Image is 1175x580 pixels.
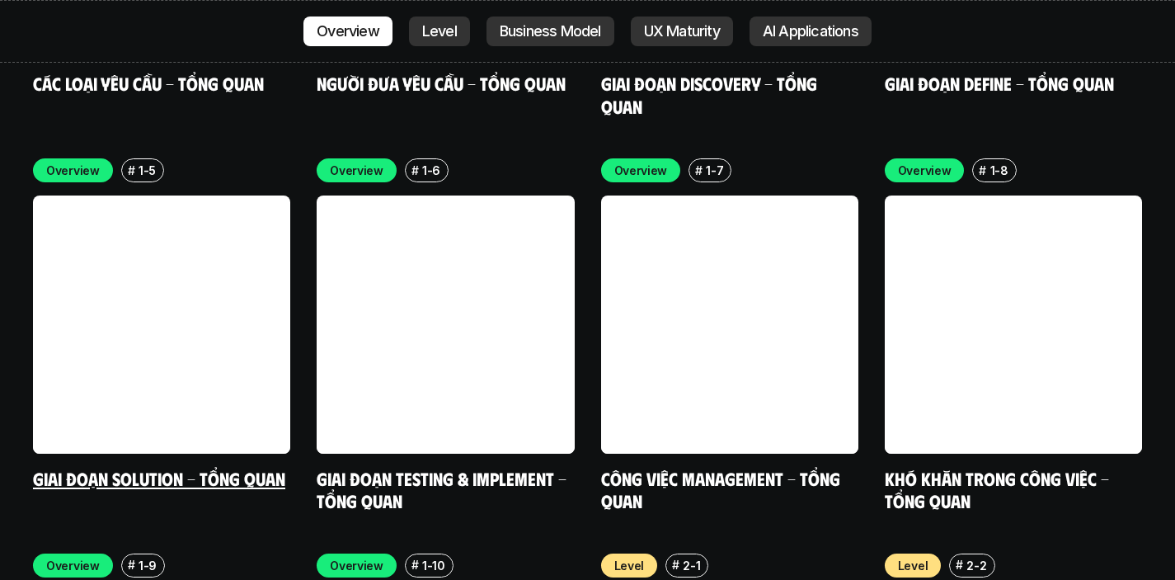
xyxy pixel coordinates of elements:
[33,467,285,489] a: Giai đoạn Solution - Tổng quan
[601,72,821,117] a: Giai đoạn Discovery - Tổng quan
[139,162,156,179] p: 1-5
[46,557,100,574] p: Overview
[885,72,1114,94] a: Giai đoạn Define - Tổng quan
[898,162,952,179] p: Overview
[706,162,723,179] p: 1-7
[317,467,571,512] a: Giai đoạn Testing & Implement - Tổng quan
[966,557,986,574] p: 2-2
[683,557,700,574] p: 2-1
[979,164,986,177] h6: #
[330,162,383,179] p: Overview
[128,559,135,571] h6: #
[898,557,928,574] p: Level
[330,557,383,574] p: Overview
[33,72,264,94] a: Các loại yêu cầu - Tổng quan
[411,164,419,177] h6: #
[128,164,135,177] h6: #
[422,162,440,179] p: 1-6
[411,559,419,571] h6: #
[956,559,963,571] h6: #
[672,559,679,571] h6: #
[422,557,445,574] p: 1-10
[990,162,1008,179] p: 1-8
[317,72,566,94] a: Người đưa yêu cầu - Tổng quan
[46,162,100,179] p: Overview
[303,17,392,46] a: Overview
[601,467,844,512] a: Công việc Management - Tổng quan
[614,162,668,179] p: Overview
[885,467,1113,512] a: Khó khăn trong công việc - Tổng quan
[695,164,703,177] h6: #
[614,557,645,574] p: Level
[139,557,157,574] p: 1-9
